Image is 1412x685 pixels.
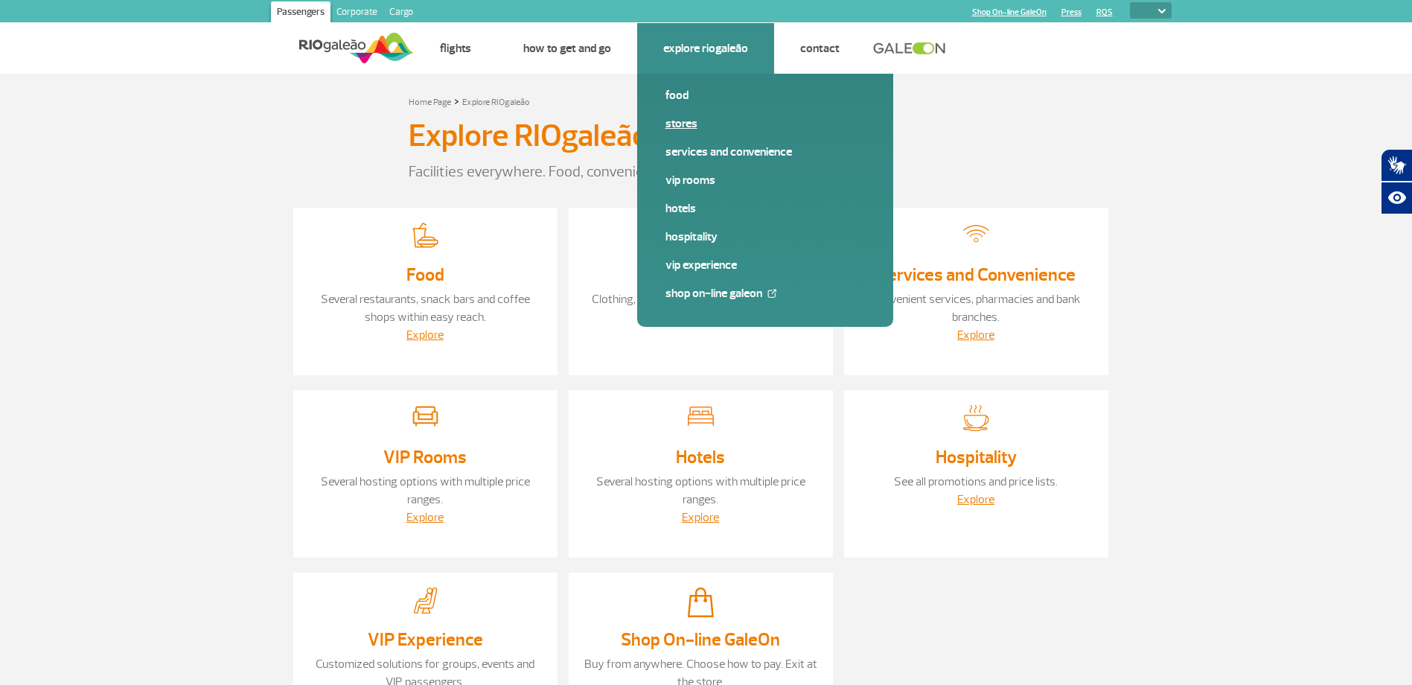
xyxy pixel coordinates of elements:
a: Food [665,87,865,103]
a: Hotels [676,446,725,468]
a: Shop On-line GaleOn [621,628,780,651]
a: Explore RIOgaleão [462,97,530,108]
a: Shop On-line GaleOn [972,7,1047,17]
a: Explore [957,328,994,342]
a: Corporate [330,1,383,25]
a: Hotels [665,200,865,217]
a: Cargo [383,1,419,25]
a: Convenient services, pharmacies and bank branches. [872,292,1081,325]
a: VIP Experience [368,628,483,651]
a: Press [1061,7,1082,17]
h3: Explore RIOgaleão [409,118,649,155]
a: Home Page [409,97,451,108]
p: Facilities everywhere. Food, convenience and services. [409,161,1004,183]
div: Plugin de acessibilidade da Hand Talk. [1381,149,1412,214]
a: See all promotions and price lists. [894,474,1058,489]
a: Explore [957,492,994,507]
a: VIP Rooms [665,172,865,188]
button: Abrir tradutor de língua de sinais. [1381,149,1412,182]
a: How to get and go [523,41,611,56]
a: Food [406,264,444,286]
a: Contact [800,41,840,56]
a: Explore [406,510,444,525]
a: Explore [682,510,719,525]
a: Flights [440,41,471,56]
a: Services and Convenience [877,264,1076,286]
a: Several hosting options with multiple price ranges. [596,474,805,507]
a: Several restaurants, snack bars and coffee shops within easy reach. [321,292,530,325]
img: External Link Icon [767,289,776,298]
a: Explore RIOgaleão [663,41,748,56]
a: VIP Experience [665,257,865,273]
button: Abrir recursos assistivos. [1381,182,1412,214]
a: Explore [406,328,444,342]
a: VIP Rooms [383,446,467,468]
a: Stores [665,115,865,132]
a: Several hosting options with multiple price ranges. [321,474,530,507]
a: Services and Convenience [665,144,865,160]
a: Shop On-line GaleOn [665,285,865,302]
a: RQS [1096,7,1113,17]
a: Hospitality [936,446,1017,468]
a: Clothing, accessories, electronics and more. [592,292,809,307]
a: Passengers [271,1,330,25]
a: Hospitality [665,229,865,245]
a: > [454,92,459,109]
